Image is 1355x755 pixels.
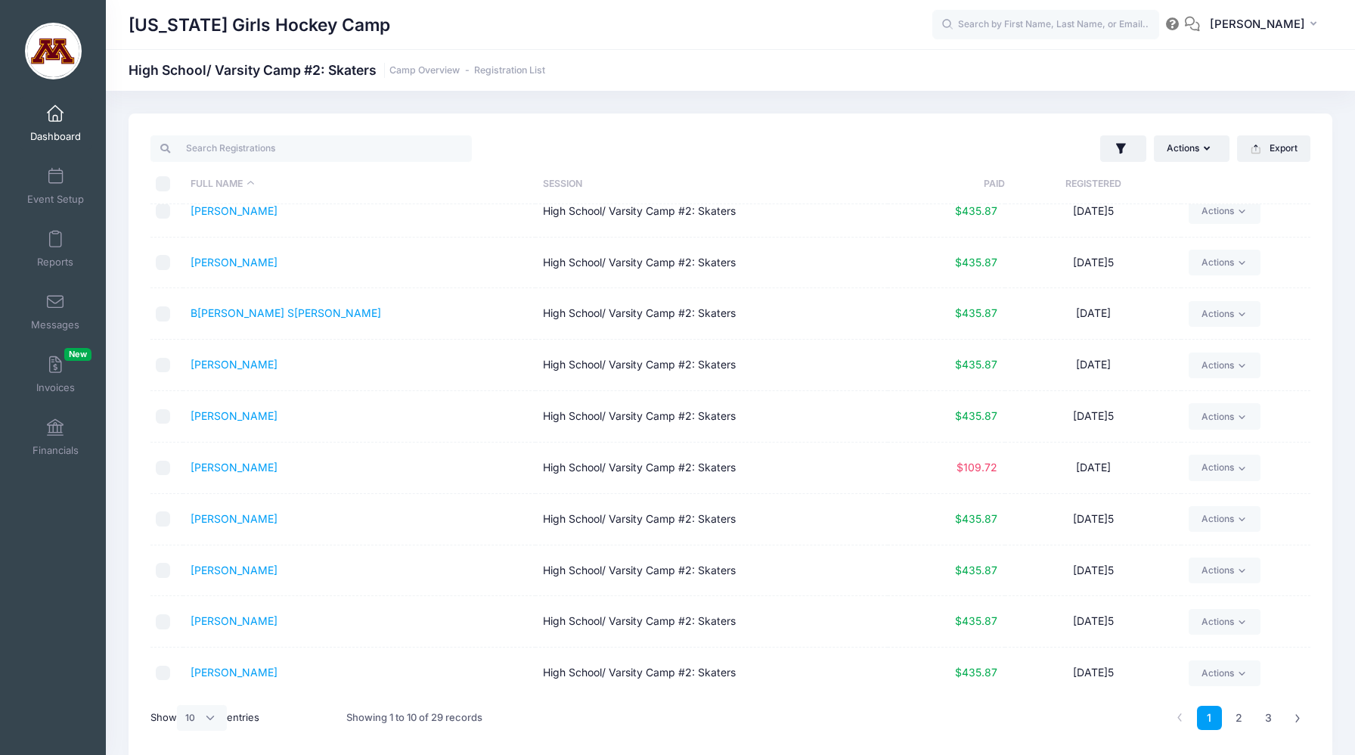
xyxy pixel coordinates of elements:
[1005,596,1181,648] td: [DATE]5
[191,358,278,371] a: [PERSON_NAME]
[183,164,535,204] th: Full Name: activate to sort column descending
[1189,660,1260,686] a: Actions
[1189,558,1260,583] a: Actions
[1005,340,1181,391] td: [DATE]
[20,160,91,213] a: Event Setup
[955,614,997,627] span: $435.87
[535,288,888,340] td: High School/ Varsity Camp #2: Skaters
[1005,186,1181,238] td: [DATE]5
[20,285,91,338] a: Messages
[191,461,278,474] a: [PERSON_NAME]
[1005,443,1181,494] td: [DATE]
[535,494,888,545] td: High School/ Varsity Camp #2: Skaters
[955,564,997,576] span: $435.87
[346,701,482,735] div: Showing 1 to 10 of 29 records
[191,409,278,422] a: [PERSON_NAME]
[1189,250,1260,275] a: Actions
[535,391,888,443] td: High School/ Varsity Camp #2: Skaters
[33,444,79,457] span: Financials
[191,306,381,319] a: B[PERSON_NAME] S[PERSON_NAME]
[25,23,82,79] img: Minnesota Girls Hockey Camp
[955,666,997,679] span: $435.87
[955,306,997,319] span: $435.87
[1189,455,1260,480] a: Actions
[535,186,888,238] td: High School/ Varsity Camp #2: Skaters
[955,512,997,525] span: $435.87
[1197,706,1222,731] a: 1
[957,461,997,474] span: $109.72
[191,564,278,576] a: [PERSON_NAME]
[27,193,84,206] span: Event Setup
[535,340,888,391] td: High School/ Varsity Camp #2: Skaters
[191,614,278,627] a: [PERSON_NAME]
[535,596,888,648] td: High School/ Varsity Camp #2: Skaters
[20,97,91,150] a: Dashboard
[30,130,81,143] span: Dashboard
[1005,164,1181,204] th: Registered: activate to sort column ascending
[955,256,997,269] span: $435.87
[1189,403,1260,429] a: Actions
[1237,135,1310,161] button: Export
[1005,238,1181,289] td: [DATE]5
[535,238,888,289] td: High School/ Varsity Camp #2: Skaters
[64,348,91,361] span: New
[191,204,278,217] a: [PERSON_NAME]
[389,65,460,76] a: Camp Overview
[191,666,278,679] a: [PERSON_NAME]
[1005,545,1181,597] td: [DATE]5
[20,222,91,275] a: Reports
[888,164,1005,204] th: Paid: activate to sort column ascending
[1210,16,1305,33] span: [PERSON_NAME]
[1005,494,1181,545] td: [DATE]5
[1189,301,1260,327] a: Actions
[191,256,278,269] a: [PERSON_NAME]
[1189,609,1260,635] a: Actions
[37,256,73,269] span: Reports
[150,705,259,731] label: Show entries
[1005,648,1181,698] td: [DATE]5
[129,62,545,78] h1: High School/ Varsity Camp #2: Skaters
[932,10,1159,40] input: Search by First Name, Last Name, or Email...
[1189,353,1260,378] a: Actions
[474,65,545,76] a: Registration List
[535,164,888,204] th: Session: activate to sort column ascending
[1189,198,1260,224] a: Actions
[36,381,75,394] span: Invoices
[955,358,997,371] span: $435.87
[535,648,888,698] td: High School/ Varsity Camp #2: Skaters
[1226,706,1251,731] a: 2
[1189,506,1260,532] a: Actions
[1154,135,1229,161] button: Actions
[191,512,278,525] a: [PERSON_NAME]
[535,545,888,597] td: High School/ Varsity Camp #2: Skaters
[31,318,79,331] span: Messages
[129,8,390,42] h1: [US_STATE] Girls Hockey Camp
[955,409,997,422] span: $435.87
[150,135,472,161] input: Search Registrations
[1256,706,1281,731] a: 3
[20,411,91,464] a: Financials
[177,705,227,731] select: Showentries
[1005,391,1181,443] td: [DATE]5
[955,204,997,217] span: $435.87
[1200,8,1332,42] button: [PERSON_NAME]
[20,348,91,401] a: InvoicesNew
[1005,288,1181,340] td: [DATE]
[535,443,888,494] td: High School/ Varsity Camp #2: Skaters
